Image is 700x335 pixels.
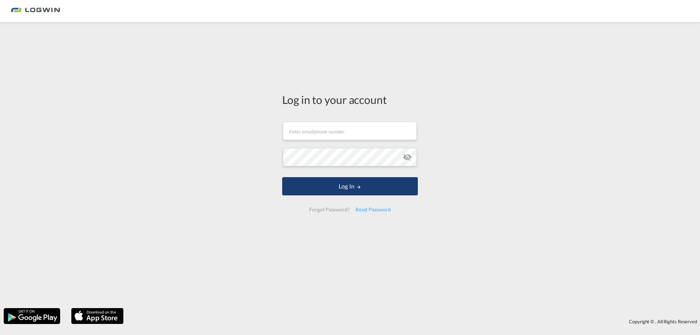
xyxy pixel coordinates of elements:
img: apple.png [70,307,124,325]
div: Forgot Password? [306,203,352,216]
div: Log in to your account [282,92,418,107]
button: LOGIN [282,177,418,195]
div: Reset Password [353,203,394,216]
img: bc73a0e0d8c111efacd525e4c8ad7d32.png [11,3,60,19]
md-icon: icon-eye-off [403,153,412,161]
img: google.png [3,307,61,325]
input: Enter email/phone number [283,122,417,140]
div: Copyright © . All Rights Reserved [127,315,700,328]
